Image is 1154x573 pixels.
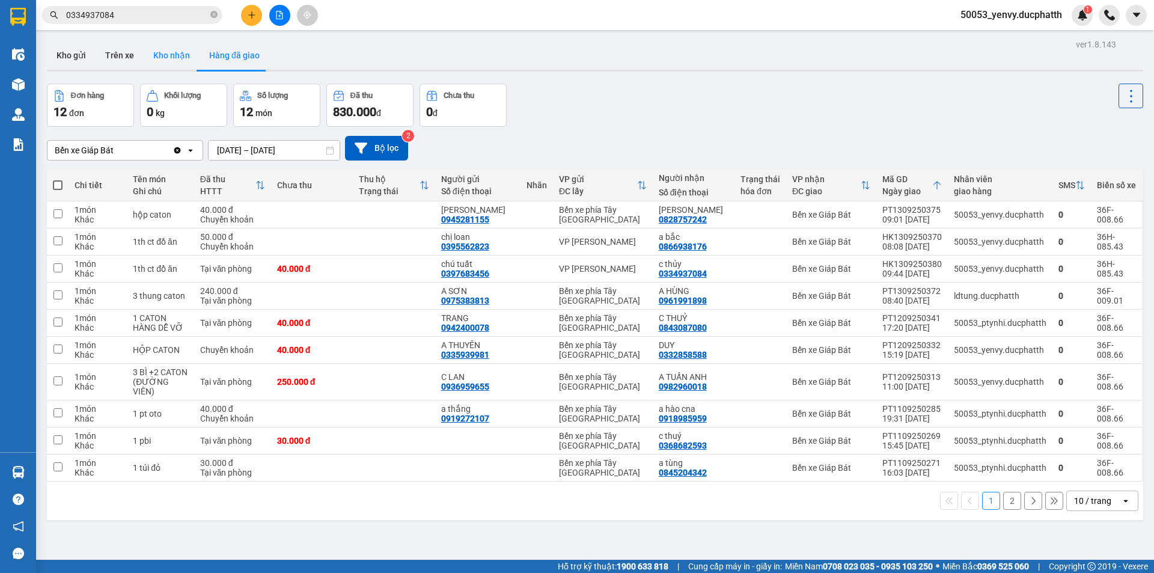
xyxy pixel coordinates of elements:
div: a thắng [441,404,514,414]
th: Toggle SortBy [194,170,271,201]
div: HK1309250380 [882,259,942,269]
span: caret-down [1131,10,1142,20]
span: Cung cấp máy in - giấy in: [688,560,782,573]
div: Trạng thái [359,186,419,196]
div: Bến xe phía Tây [GEOGRAPHIC_DATA] [559,313,647,332]
div: 36H-085.43 [1097,259,1136,278]
div: Chưa thu [277,180,347,190]
div: 08:08 [DATE] [882,242,942,251]
span: notification [13,521,24,532]
svg: open [1121,496,1131,506]
div: 0828757242 [659,215,707,224]
button: Kho gửi [47,41,96,70]
div: Biển số xe [1097,180,1136,190]
div: 0936959655 [441,382,489,391]
div: 09:01 [DATE] [882,215,942,224]
div: 0845204342 [659,468,707,477]
div: Khác [75,215,121,224]
div: 1th ct đồ ăn [133,237,188,247]
div: 0395562823 [441,242,489,251]
div: HTTT [200,186,255,196]
div: 30.000 đ [200,458,265,468]
div: 17:20 [DATE] [882,323,942,332]
div: Chi tiết [75,180,121,190]
div: C LAN [441,372,514,382]
div: Nhãn [527,180,547,190]
div: PT1109250285 [882,404,942,414]
div: a bắc [659,232,728,242]
div: a tùng [659,458,728,468]
div: chị loan [441,232,514,242]
button: Số lượng12món [233,84,320,127]
span: 0 [426,105,433,119]
img: warehouse-icon [12,108,25,121]
div: ldtung.ducphatth [954,291,1046,301]
div: c thủy [659,259,728,269]
div: Tên món [133,174,188,184]
div: 0866938176 [659,242,707,251]
div: 0975383813 [441,296,489,305]
div: Chuyển khoản [200,215,265,224]
span: Miền Nam [785,560,933,573]
span: món [255,108,272,118]
div: giao hàng [954,186,1046,196]
div: Đã thu [350,91,373,100]
div: Khác [75,242,121,251]
div: Bến xe phía Tây [GEOGRAPHIC_DATA] [559,431,647,450]
div: 0 [1058,345,1085,355]
div: 1 món [75,313,121,323]
div: 40.000 đ [277,345,347,355]
div: TRANG [441,313,514,323]
th: Toggle SortBy [353,170,435,201]
th: Toggle SortBy [553,170,653,201]
div: SMS [1058,180,1075,190]
div: Khác [75,350,121,360]
div: Thu hộ [359,174,419,184]
img: icon-new-feature [1077,10,1088,20]
div: Bến xe phía Tây [GEOGRAPHIC_DATA] [559,404,647,423]
button: 1 [982,492,1000,510]
div: Ngày giao [882,186,932,196]
button: Chưa thu0đ [420,84,507,127]
img: warehouse-icon [12,78,25,91]
div: Bến xe phía Tây [GEOGRAPHIC_DATA] [559,458,647,477]
div: VP [PERSON_NAME] [559,264,647,274]
div: Khác [75,382,121,391]
div: VP [PERSON_NAME] [559,237,647,247]
div: Bến xe Giáp Bát [792,377,870,387]
svg: Clear value [172,146,182,155]
div: a hào cna [659,404,728,414]
button: aim [297,5,318,26]
div: 36H-085.43 [1097,232,1136,251]
div: Minh Dũng [659,205,728,215]
div: hộp caton [133,210,188,219]
div: 50053_ptynhi.ducphatth [954,436,1046,446]
div: 40.000 đ [277,318,347,328]
span: message [13,548,24,559]
div: 36F-009.01 [1097,286,1136,305]
div: 1 túi đỏ [133,463,188,473]
div: PT1209250341 [882,313,942,323]
div: 0 [1058,264,1085,274]
div: Chuyển khoản [200,345,265,355]
div: HK1309250370 [882,232,942,242]
th: Toggle SortBy [1052,170,1091,201]
div: 0942400078 [441,323,489,332]
div: 0961991898 [659,296,707,305]
div: 1 CATON [133,313,188,323]
div: Bến xe phía Tây [GEOGRAPHIC_DATA] [559,286,647,305]
div: 1 món [75,404,121,414]
div: Khối lượng [164,91,201,100]
div: 0332858588 [659,350,707,360]
div: 240.000 đ [200,286,265,296]
div: 1 món [75,232,121,242]
span: question-circle [13,494,24,505]
div: Bến xe Giáp Bát [792,463,870,473]
span: close-circle [210,11,218,18]
span: 50053_yenvy.ducphatth [951,7,1072,22]
div: Tại văn phòng [200,436,265,446]
span: file-add [275,11,284,19]
button: Đã thu830.000đ [326,84,414,127]
div: ĐC lấy [559,186,637,196]
input: Selected Bến xe Giáp Bát. [115,144,116,156]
